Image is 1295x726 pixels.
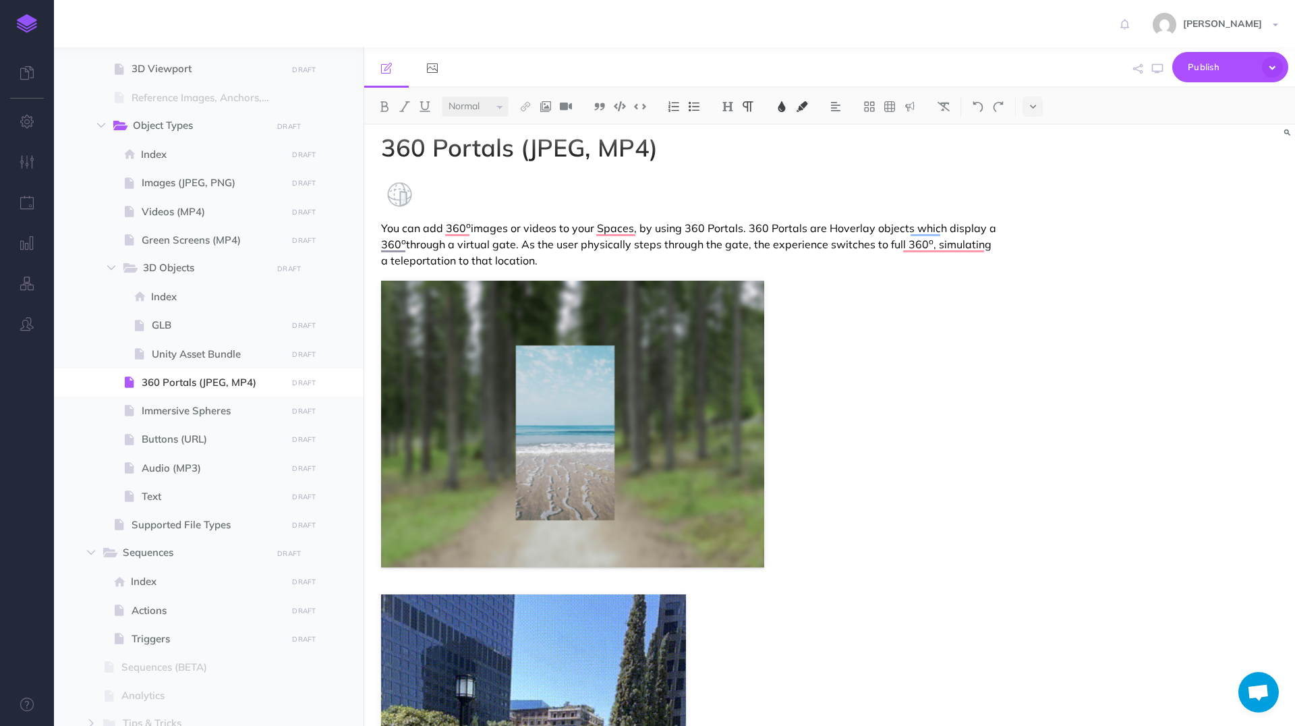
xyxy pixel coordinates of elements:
img: 77ccc8640e6810896caf63250b60dd8b.jpg [1153,13,1176,36]
img: Headings dropdown button [722,101,734,112]
div: Open chat [1238,672,1279,713]
small: DRAFT [292,350,316,359]
img: Add image button [540,101,552,112]
img: Callout dropdown menu button [904,101,916,112]
small: DRAFT [277,549,301,558]
small: DRAFT [292,493,316,501]
img: Blockquote button [594,101,606,112]
small: DRAFT [292,407,316,416]
span: Sequences [123,544,262,562]
span: Index [151,289,283,305]
span: Images (JPEG, PNG) [142,175,283,191]
button: DRAFT [287,347,321,362]
small: DRAFT [292,578,316,586]
button: DRAFT [287,233,321,248]
small: DRAFT [277,122,301,131]
span: Unity Asset Bundle [152,346,283,362]
button: DRAFT [287,518,321,533]
img: Italic button [399,101,411,112]
button: DRAFT [287,461,321,476]
span: You can add 360 images or videos to your Spaces, by using 360 Portals. 360 Portals are Hoverlay o... [381,221,999,267]
small: DRAFT [292,435,316,444]
button: DRAFT [287,489,321,505]
button: DRAFT [272,546,306,561]
small: DRAFT [277,264,301,273]
img: Ordered list button [668,101,680,112]
button: DRAFT [272,261,306,277]
img: Undo [972,101,984,112]
img: Alignment dropdown menu button [830,101,842,112]
small: DRAFT [292,321,316,330]
small: DRAFT [292,379,316,387]
span: Sequences (BETA) [121,659,283,675]
button: DRAFT [272,119,306,134]
h1: 360 Portals (JPEG, MP4) [381,134,999,161]
img: Paragraph button [742,101,754,112]
span: Text [142,488,283,505]
span: Immersive Spheres [142,403,283,419]
img: RbfWgcDe8vtDVej1DGGw.png [381,281,764,567]
span: 3D Objects [143,260,262,277]
span: Publish [1188,57,1255,78]
small: DRAFT [292,607,316,615]
img: Inline code button [634,101,646,111]
small: DRAFT [292,236,316,245]
span: Index [141,146,283,163]
button: DRAFT [287,632,321,647]
img: Text color button [776,101,788,112]
img: Unordered list button [688,101,700,112]
button: DRAFT [287,574,321,590]
img: Bold button [378,101,391,112]
span: Reference Images, Anchors, and Pins [132,90,283,106]
sup: o [466,220,471,230]
img: Link button [519,101,531,112]
button: DRAFT [287,403,321,419]
small: DRAFT [292,208,316,217]
sup: o [401,236,406,246]
img: DKf2vIkIGcBAR1XWsmzj.png [381,176,418,213]
button: DRAFT [287,175,321,191]
span: 3D Viewport [132,61,283,77]
span: Index [131,574,283,590]
img: Clear styles button [938,101,950,112]
small: DRAFT [292,179,316,188]
small: DRAFT [292,521,316,530]
img: logo-mark.svg [17,14,37,33]
span: Actions [132,603,283,619]
img: Add video button [560,101,572,112]
span: GLB [152,317,283,333]
small: DRAFT [292,464,316,473]
button: DRAFT [287,318,321,333]
small: DRAFT [292,65,316,74]
span: Buttons (URL) [142,431,283,447]
button: DRAFT [287,204,321,220]
span: Analytics [121,688,283,704]
button: DRAFT [287,603,321,619]
img: Underline button [419,101,431,112]
span: 360 Portals (JPEG, MP4) [142,374,283,391]
button: DRAFT [287,62,321,78]
small: DRAFT [292,635,316,644]
span: Triggers [132,631,283,647]
img: Text background color button [796,101,808,112]
button: DRAFT [287,147,321,163]
button: Publish [1172,52,1288,82]
span: Videos (MP4) [142,204,283,220]
img: Redo [992,101,1004,112]
img: Create table button [884,101,896,112]
span: [PERSON_NAME] [1176,18,1269,30]
img: Code block button [614,101,626,111]
button: DRAFT [287,432,321,447]
button: DRAFT [287,375,321,391]
span: Audio (MP3) [142,460,283,476]
span: Supported File Types [132,517,283,533]
span: Object Types [133,117,262,135]
span: Green Screens (MP4) [142,232,283,248]
small: DRAFT [292,150,316,159]
sup: o [929,236,933,246]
